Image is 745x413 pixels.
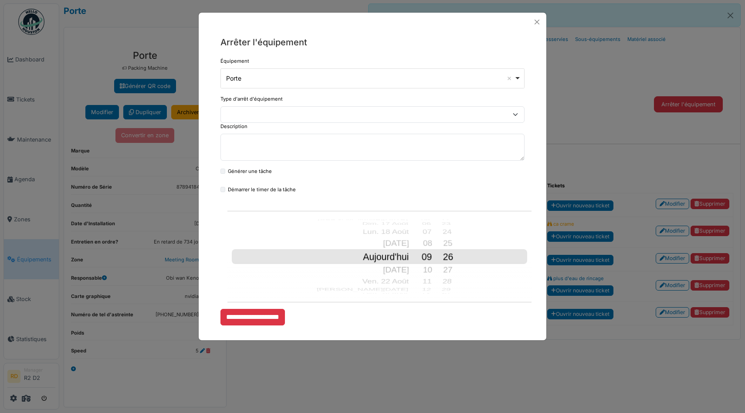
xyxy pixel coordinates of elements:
div: 09 [413,249,437,264]
div: 05 [412,219,435,220]
div: Porte [226,74,514,83]
div: 26 [437,249,460,264]
div: 29 [434,286,458,293]
div: [DATE] [299,236,413,250]
div: Dim. 24 Août [302,292,412,294]
label: Type d'arrêt d'équipement [220,95,283,103]
div: 12 [412,286,435,293]
div: 07 [413,226,436,237]
h5: Arrêter l'équipement [220,36,525,49]
div: 06 [412,220,435,227]
div: 11 [413,275,436,287]
div: [DATE] [299,262,413,277]
div: Aujourd'hui [299,249,413,264]
div: Dim. 17 Août [301,220,413,227]
button: Close [531,16,543,28]
div: Aujourd'hui [300,249,413,264]
label: Démarrer le timer de la tâche [228,186,296,193]
div: [PERSON_NAME][DATE] [302,219,412,220]
div: 28 [435,275,459,287]
div: 10 [413,262,436,277]
label: Équipement [220,58,249,65]
div: Ven. 22 Août [300,275,413,287]
div: 22 [433,219,457,220]
div: 08 [413,236,436,250]
div: 13 [412,292,435,294]
div: 27 [436,262,460,277]
div: Lun. 18 Août [300,226,413,237]
button: Remove item: '133' [505,74,514,83]
label: Générer une tâche [228,168,272,175]
label: Description [220,123,247,130]
div: 23 [434,220,458,227]
div: 30 [433,292,457,294]
div: 25 [436,236,460,250]
div: [PERSON_NAME][DATE] [301,286,413,293]
div: 24 [435,226,459,237]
